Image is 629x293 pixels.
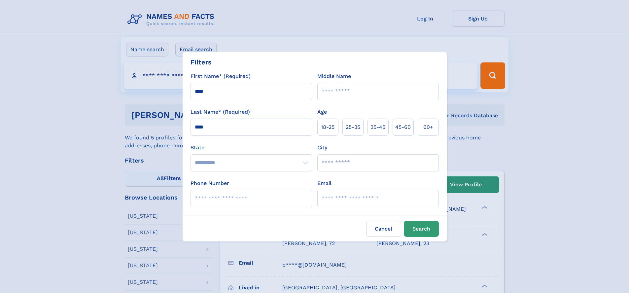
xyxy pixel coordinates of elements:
[404,221,439,237] button: Search
[317,179,332,187] label: Email
[366,221,401,237] label: Cancel
[317,144,327,152] label: City
[317,72,351,80] label: Middle Name
[191,57,212,67] div: Filters
[321,123,334,131] span: 18‑25
[370,123,385,131] span: 35‑45
[423,123,433,131] span: 60+
[191,108,250,116] label: Last Name* (Required)
[191,72,251,80] label: First Name* (Required)
[346,123,360,131] span: 25‑35
[191,144,312,152] label: State
[395,123,411,131] span: 45‑60
[191,179,229,187] label: Phone Number
[317,108,327,116] label: Age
